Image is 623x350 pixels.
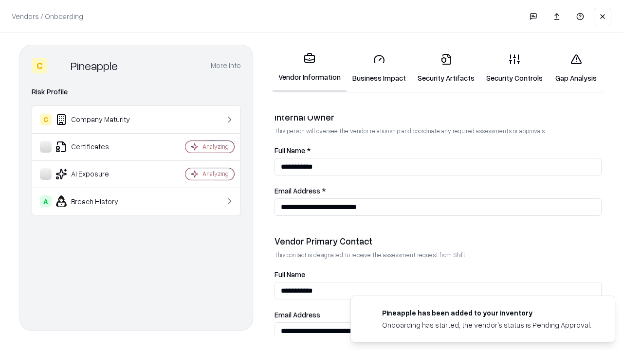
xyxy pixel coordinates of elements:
label: Full Name [275,271,602,278]
div: Pineapple has been added to your inventory [382,308,591,318]
div: Analyzing [202,170,229,178]
div: Internal Owner [275,111,602,123]
div: Vendor Primary Contact [275,235,602,247]
div: Onboarding has started, the vendor's status is Pending Approval. [382,320,591,330]
p: This person will oversee the vendor relationship and coordinate any required assessments or appro... [275,127,602,135]
a: Business Impact [347,46,412,91]
div: C [40,114,52,125]
a: Security Controls [480,46,549,91]
label: Email Address * [275,187,602,194]
label: Full Name * [275,147,602,154]
a: Gap Analysis [549,46,604,91]
div: C [32,58,47,73]
p: Vendors / Onboarding [12,11,83,21]
button: More info [211,57,241,74]
img: pineappleenergy.com [363,308,374,319]
div: A [40,195,52,207]
div: Company Maturity [40,114,156,125]
label: Email Address [275,311,602,318]
a: Vendor Information [273,45,347,92]
div: Breach History [40,195,156,207]
div: Analyzing [202,142,229,151]
a: Security Artifacts [412,46,480,91]
div: Pineapple [71,58,118,73]
div: Risk Profile [32,86,241,98]
div: Certificates [40,141,156,153]
div: AI Exposure [40,168,156,180]
p: This contact is designated to receive the assessment request from Shift [275,251,602,259]
img: Pineapple [51,58,67,73]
